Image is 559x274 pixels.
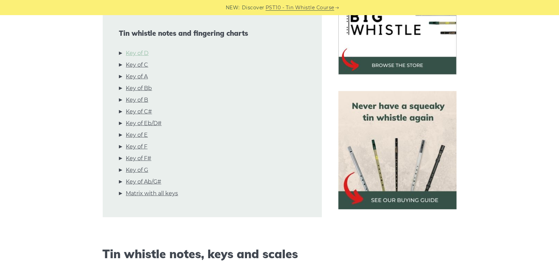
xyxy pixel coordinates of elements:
a: PST10 - Tin Whistle Course [266,4,334,12]
a: Key of B [126,96,148,105]
a: Key of E [126,131,148,140]
a: Key of A [126,72,148,81]
a: Key of Ab/G# [126,177,161,186]
a: Key of G [126,166,148,175]
a: Key of F [126,142,148,151]
a: Matrix with all keys [126,189,178,198]
h2: Tin whistle notes, keys and scales [103,247,322,261]
a: Key of Bb [126,84,152,93]
span: Discover [242,4,265,12]
a: Key of F# [126,154,152,163]
a: Key of C# [126,107,152,116]
a: Key of C [126,61,148,69]
span: NEW: [226,4,240,12]
img: tin whistle buying guide [338,91,457,209]
a: Key of Eb/D# [126,119,162,128]
a: Key of D [126,49,149,58]
span: Tin whistle notes and fingering charts [119,29,305,37]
